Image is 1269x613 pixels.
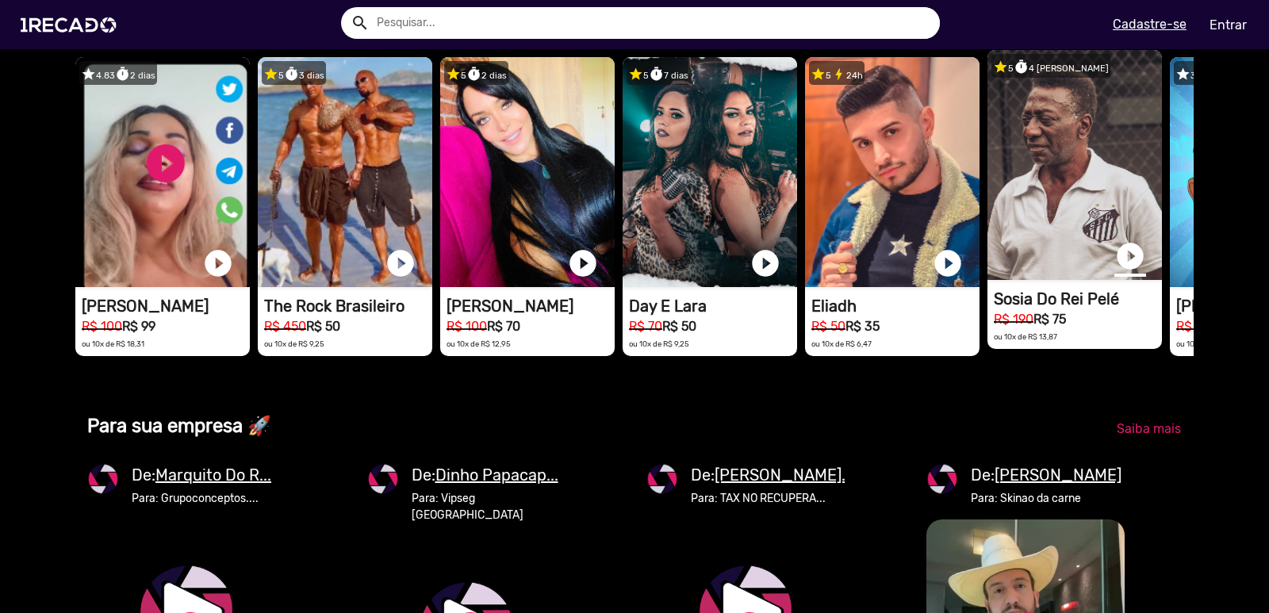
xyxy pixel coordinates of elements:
[1114,240,1146,272] a: play_circle_filled
[82,319,122,334] small: R$ 100
[629,319,662,334] small: R$ 70
[994,289,1162,308] h1: Sosia Do Rei Pelé
[1176,339,1236,348] small: ou 10x de R$ 9,25
[623,57,797,287] video: 1RECADO vídeos dedicados para fãs e empresas
[264,339,324,348] small: ou 10x de R$ 9,25
[750,247,781,279] a: play_circle_filled
[258,57,432,287] video: 1RECADO vídeos dedicados para fãs e empresas
[365,7,940,39] input: Pesquisar...
[1033,312,1066,327] b: R$ 75
[811,319,845,334] small: R$ 50
[351,13,370,33] mat-icon: Example home icon
[662,319,696,334] b: R$ 50
[87,415,271,437] b: Para sua empresa 🚀
[691,490,853,507] mat-card-subtitle: Para: TAX NO RECUPERA...
[805,57,980,287] video: 1RECADO vídeos dedicados para fãs e empresas
[715,465,853,485] u: [PERSON_NAME]...
[811,339,872,348] small: ou 10x de R$ 6,47
[987,50,1162,280] video: 1RECADO vídeos dedicados para fãs e empresas
[811,297,980,316] h1: Eliadh
[1117,421,1181,436] span: Saiba mais
[487,319,520,334] b: R$ 70
[971,463,1121,487] mat-card-title: De:
[971,490,1121,507] mat-card-subtitle: Para: Skinao da carne
[629,339,689,348] small: ou 10x de R$ 9,25
[447,319,487,334] small: R$ 100
[1113,17,1187,32] u: Cadastre-se
[567,247,599,279] a: play_circle_filled
[385,247,416,279] a: play_circle_filled
[82,297,250,316] h1: [PERSON_NAME]
[155,465,271,485] u: Marquito Do R...
[435,465,558,485] u: Dinho Papacap...
[345,8,373,36] button: Example home icon
[440,57,615,287] video: 1RECADO vídeos dedicados para fãs e empresas
[202,247,234,279] a: play_circle_filled
[412,463,558,487] mat-card-title: De:
[447,339,511,348] small: ou 10x de R$ 12,95
[845,319,880,334] b: R$ 35
[75,57,250,287] video: 1RECADO vídeos dedicados para fãs e empresas
[994,332,1057,341] small: ou 10x de R$ 13,87
[412,490,558,523] mat-card-subtitle: Para: Vipseg [GEOGRAPHIC_DATA]
[122,319,155,334] b: R$ 99
[1176,319,1210,334] small: R$ 70
[629,297,797,316] h1: Day E Lara
[132,463,271,487] mat-card-title: De:
[691,463,853,487] mat-card-title: De:
[132,490,271,507] mat-card-subtitle: Para: Grupoconceptos....
[264,319,306,334] small: R$ 450
[264,297,432,316] h1: The Rock Brasileiro
[995,465,1121,485] u: [PERSON_NAME]
[447,297,615,316] h1: [PERSON_NAME]
[306,319,340,334] b: R$ 50
[1199,11,1257,39] a: Entrar
[82,339,144,348] small: ou 10x de R$ 18,31
[932,247,964,279] a: play_circle_filled
[994,312,1033,327] small: R$ 190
